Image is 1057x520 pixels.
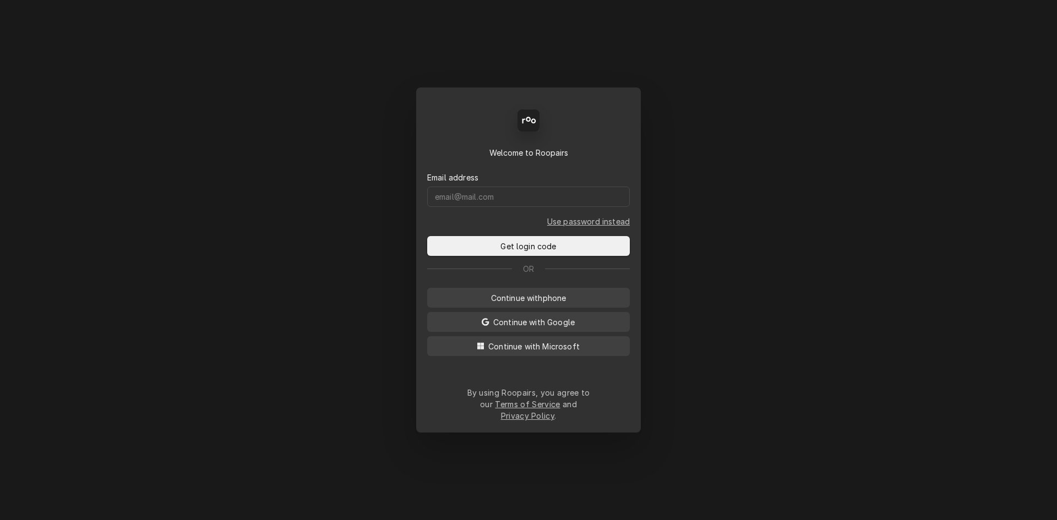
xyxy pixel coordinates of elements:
[495,399,560,409] a: Terms of Service
[489,292,569,304] span: Continue with phone
[486,341,582,352] span: Continue with Microsoft
[491,316,577,328] span: Continue with Google
[427,336,630,356] button: Continue with Microsoft
[427,147,630,158] div: Welcome to Roopairs
[427,236,630,256] button: Get login code
[427,312,630,332] button: Continue with Google
[467,387,590,422] div: By using Roopairs, you agree to our and .
[547,216,630,227] a: Go to Email and password form
[427,187,630,207] input: email@mail.com
[501,411,554,420] a: Privacy Policy
[427,288,630,308] button: Continue withphone
[498,240,558,252] span: Get login code
[427,172,478,183] label: Email address
[427,263,630,275] div: Or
